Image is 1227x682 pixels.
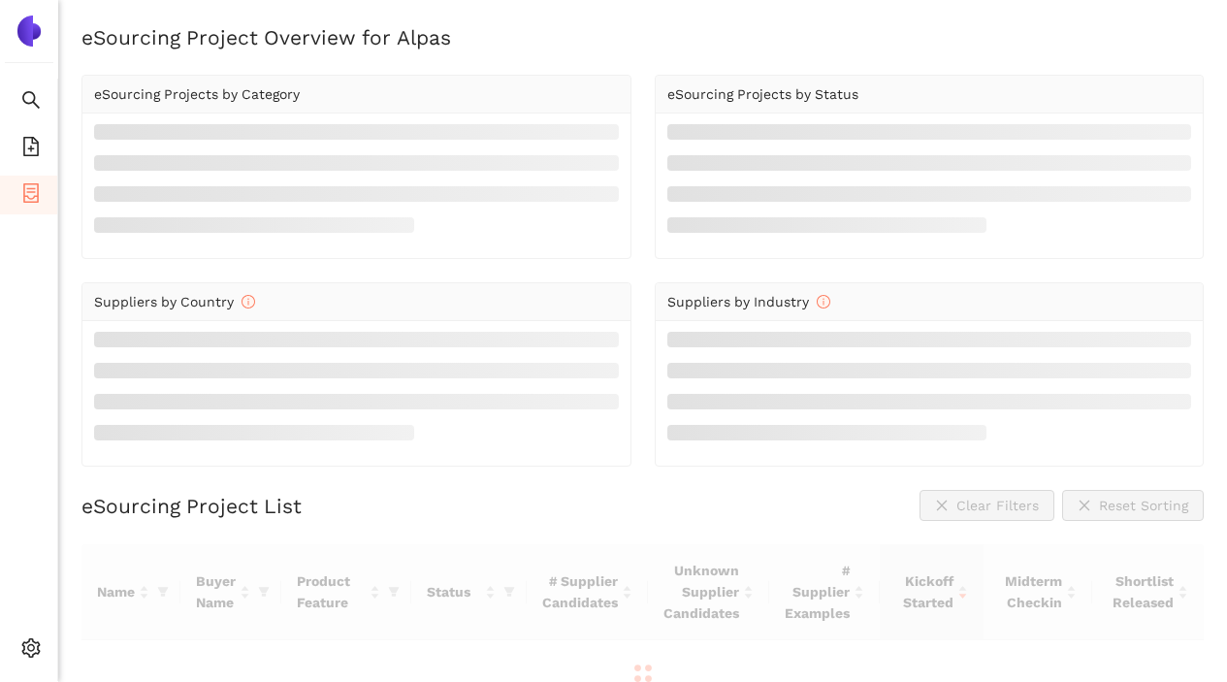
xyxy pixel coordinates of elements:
[14,16,45,47] img: Logo
[94,294,255,309] span: Suppliers by Country
[81,492,302,520] h2: eSourcing Project List
[667,86,858,102] span: eSourcing Projects by Status
[81,23,1204,51] h2: eSourcing Project Overview for Alpas
[817,295,830,309] span: info-circle
[21,130,41,169] span: file-add
[21,177,41,215] span: container
[242,295,255,309] span: info-circle
[21,632,41,670] span: setting
[94,86,300,102] span: eSourcing Projects by Category
[21,83,41,122] span: search
[920,490,1054,521] button: closeClear Filters
[1062,490,1204,521] button: closeReset Sorting
[667,294,830,309] span: Suppliers by Industry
